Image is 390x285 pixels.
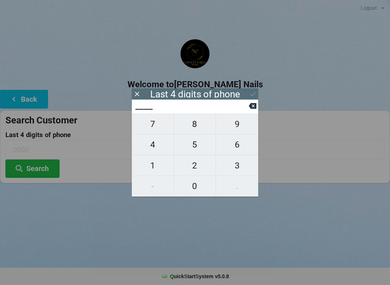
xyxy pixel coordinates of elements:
[216,117,258,132] span: 9
[174,117,216,132] span: 8
[216,135,258,155] button: 6
[174,155,216,176] button: 2
[174,114,216,135] button: 8
[174,176,216,197] button: 0
[132,155,174,176] button: 1
[174,179,216,194] span: 0
[132,137,174,152] span: 4
[132,135,174,155] button: 4
[216,158,258,173] span: 3
[150,91,240,98] div: Last 4 digits of phone
[132,158,174,173] span: 1
[132,117,174,132] span: 7
[216,155,258,176] button: 3
[174,137,216,152] span: 5
[132,114,174,135] button: 7
[216,114,258,135] button: 9
[216,137,258,152] span: 6
[174,135,216,155] button: 5
[174,158,216,173] span: 2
